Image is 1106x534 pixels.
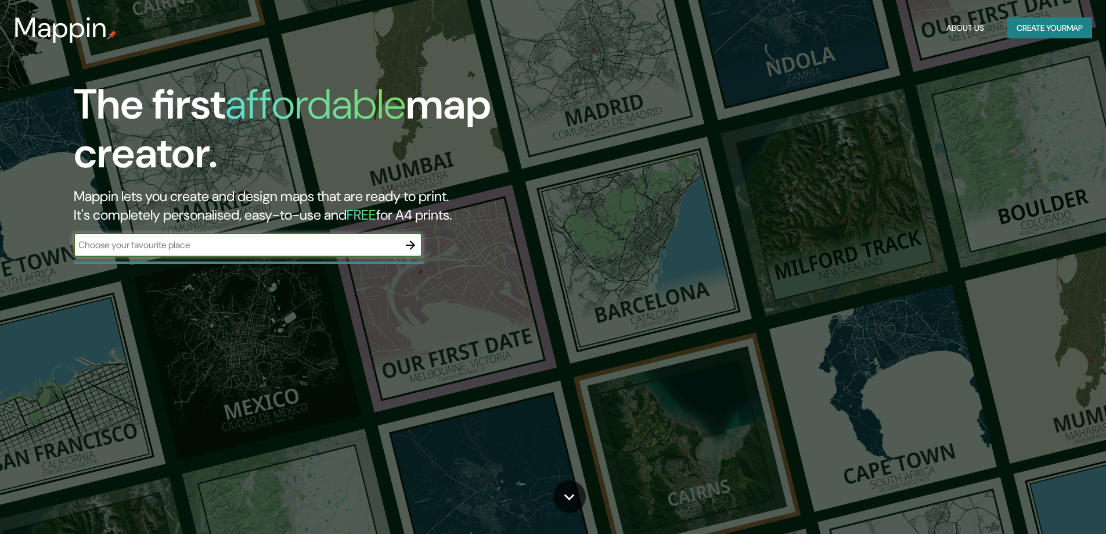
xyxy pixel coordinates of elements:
[1007,17,1092,39] button: Create yourmap
[942,17,989,39] button: About Us
[347,206,376,224] h5: FREE
[74,187,627,224] h2: Mappin lets you create and design maps that are ready to print. It's completely personalised, eas...
[74,238,399,252] input: Choose your favourite place
[74,80,627,187] h1: The first map creator.
[107,30,117,40] img: mappin-pin
[225,77,406,131] h1: affordable
[14,12,107,44] h3: Mappin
